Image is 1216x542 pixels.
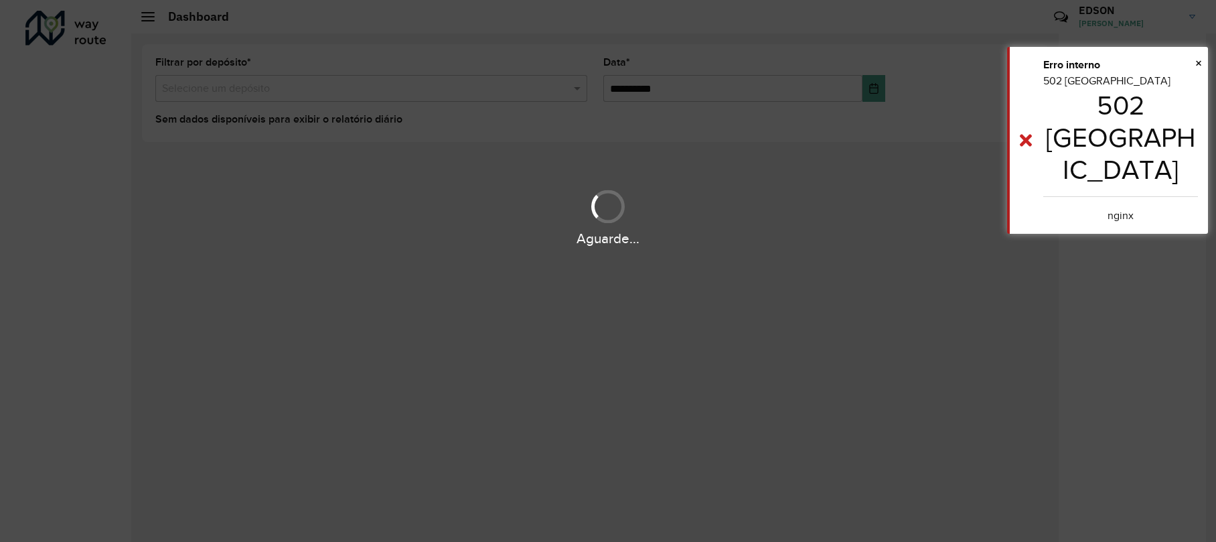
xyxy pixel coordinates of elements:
center: nginx [1043,208,1198,224]
h1: 502 [GEOGRAPHIC_DATA] [1043,89,1198,186]
div: Erro interno [1043,57,1198,73]
span: × [1195,56,1202,70]
div: 502 [GEOGRAPHIC_DATA] [1043,73,1198,224]
button: Close [1195,53,1202,73]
